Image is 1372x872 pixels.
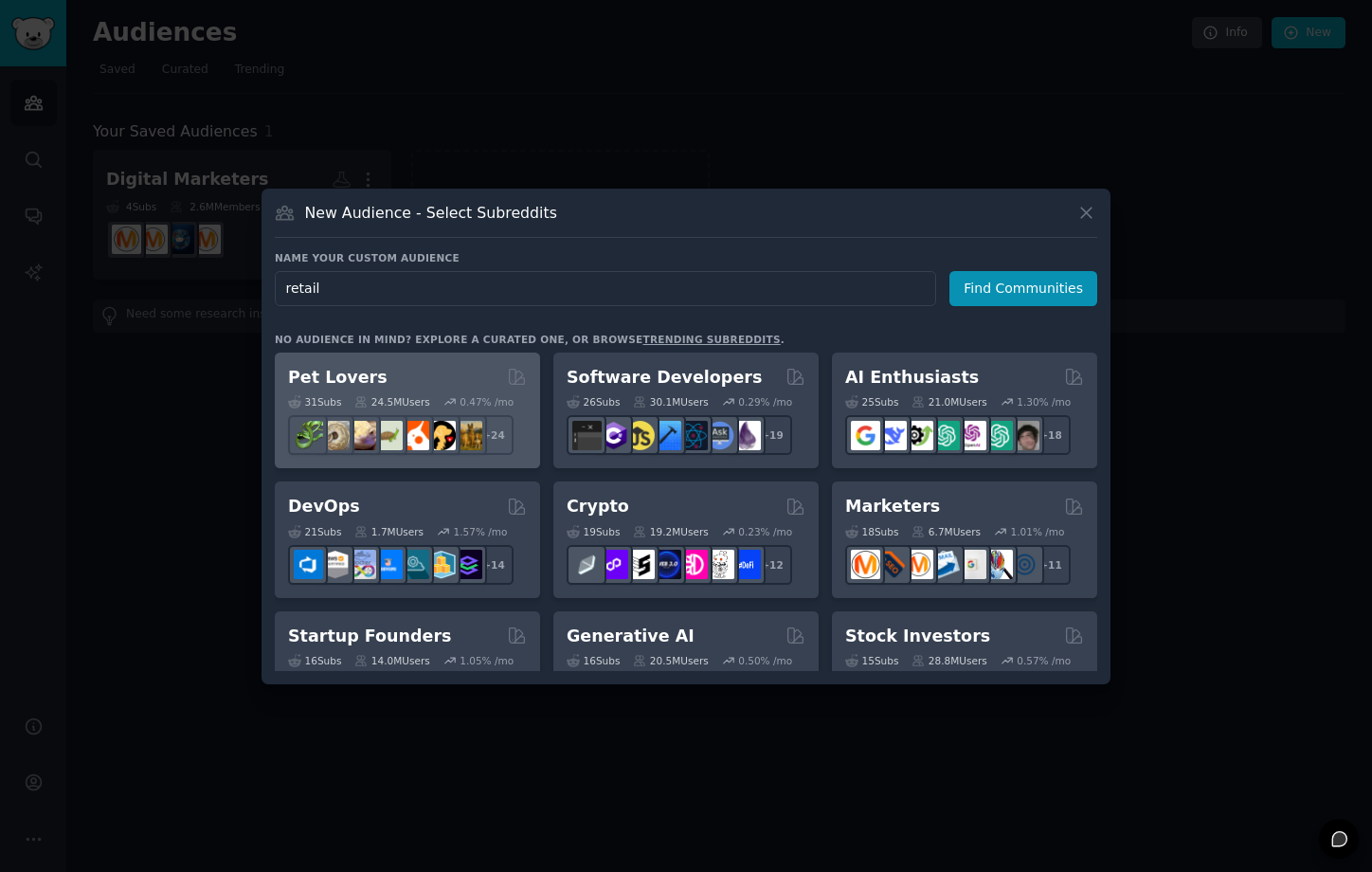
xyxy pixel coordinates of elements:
div: 16 Sub s [567,654,620,667]
div: 21.0M Users [912,395,986,409]
div: 19 Sub s [567,525,620,538]
div: 0.23 % /mo [738,525,792,538]
div: 15 Sub s [845,654,898,667]
img: aws_cdk [426,550,456,579]
div: + 14 [474,545,514,585]
img: learnjavascript [625,421,655,450]
h3: Name your custom audience [275,251,1097,264]
img: dogbreed [453,421,482,450]
div: 31 Sub s [288,395,341,409]
div: No audience in mind? Explore a curated one, or browse . [275,333,785,346]
img: ArtificalIntelligence [1010,421,1039,450]
div: + 24 [474,415,514,455]
img: ballpython [320,421,350,450]
a: trending subreddits [642,334,780,345]
div: 19.2M Users [633,525,708,538]
img: MarketingResearch [984,550,1013,579]
img: azuredevops [294,550,323,579]
img: csharp [599,421,628,450]
img: chatgpt_promptDesign [930,421,960,450]
div: 6.7M Users [912,525,981,538]
div: + 18 [1031,415,1071,455]
img: OnlineMarketing [1010,550,1039,579]
img: AskMarketing [904,550,933,579]
div: + 19 [752,415,792,455]
img: bigseo [877,550,907,579]
img: defi_ [731,550,761,579]
img: AWS_Certified_Experts [320,550,350,579]
div: 1.7M Users [354,525,424,538]
img: software [572,421,602,450]
img: GoogleGeminiAI [851,421,880,450]
img: defiblockchain [678,550,708,579]
div: 21 Sub s [288,525,341,538]
img: googleads [957,550,986,579]
img: iOSProgramming [652,421,681,450]
img: leopardgeckos [347,421,376,450]
img: AskComputerScience [705,421,734,450]
div: 18 Sub s [845,525,898,538]
div: 1.30 % /mo [1017,395,1071,409]
div: 1.57 % /mo [454,525,508,538]
div: 0.29 % /mo [738,395,792,409]
h2: Marketers [845,495,940,518]
div: 14.0M Users [354,654,429,667]
input: Pick a short name, like "Digital Marketers" or "Movie-Goers" [275,271,936,306]
img: PlatformEngineers [453,550,482,579]
img: elixir [731,421,761,450]
img: Emailmarketing [930,550,960,579]
div: + 12 [752,545,792,585]
h2: DevOps [288,495,360,518]
div: + 11 [1031,545,1071,585]
div: 0.57 % /mo [1017,654,1071,667]
img: PetAdvice [426,421,456,450]
img: OpenAIDev [957,421,986,450]
img: ethfinance [572,550,602,579]
img: herpetology [294,421,323,450]
div: 1.05 % /mo [460,654,514,667]
img: turtle [373,421,403,450]
img: DevOpsLinks [373,550,403,579]
h2: Crypto [567,495,629,518]
img: ethstaker [625,550,655,579]
img: chatgpt_prompts_ [984,421,1013,450]
div: 28.8M Users [912,654,986,667]
img: Docker_DevOps [347,550,376,579]
div: 1.01 % /mo [1011,525,1065,538]
h2: Pet Lovers [288,366,388,390]
img: DeepSeek [877,421,907,450]
div: 30.1M Users [633,395,708,409]
img: reactnative [678,421,708,450]
div: 0.47 % /mo [460,395,514,409]
img: AItoolsCatalog [904,421,933,450]
h2: Software Developers [567,366,762,390]
h2: Generative AI [567,625,695,648]
img: content_marketing [851,550,880,579]
h3: New Audience - Select Subreddits [305,203,557,223]
div: 0.50 % /mo [738,654,792,667]
div: 16 Sub s [288,654,341,667]
button: Find Communities [949,271,1097,306]
h2: Stock Investors [845,625,990,648]
img: CryptoNews [705,550,734,579]
img: cockatiel [400,421,429,450]
div: 20.5M Users [633,654,708,667]
h2: AI Enthusiasts [845,366,979,390]
div: 26 Sub s [567,395,620,409]
img: 0xPolygon [599,550,628,579]
div: 24.5M Users [354,395,429,409]
img: platformengineering [400,550,429,579]
div: 25 Sub s [845,395,898,409]
h2: Startup Founders [288,625,451,648]
img: web3 [652,550,681,579]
